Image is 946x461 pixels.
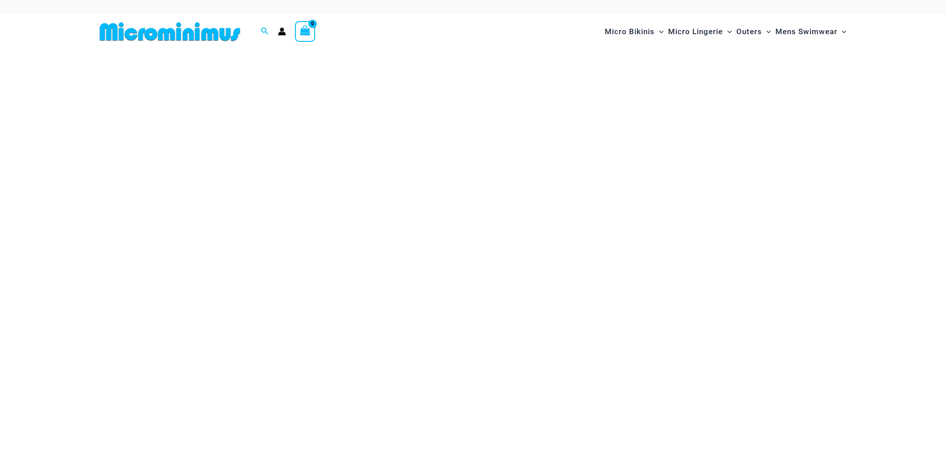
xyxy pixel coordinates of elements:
[762,20,771,43] span: Menu Toggle
[775,20,837,43] span: Mens Swimwear
[295,21,316,42] a: View Shopping Cart, empty
[723,20,732,43] span: Menu Toggle
[773,18,849,45] a: Mens SwimwearMenu ToggleMenu Toggle
[603,18,666,45] a: Micro BikinisMenu ToggleMenu Toggle
[261,26,269,37] a: Search icon link
[837,20,846,43] span: Menu Toggle
[605,20,655,43] span: Micro Bikinis
[655,20,664,43] span: Menu Toggle
[668,20,723,43] span: Micro Lingerie
[96,22,244,42] img: MM SHOP LOGO FLAT
[736,20,762,43] span: Outers
[666,18,734,45] a: Micro LingerieMenu ToggleMenu Toggle
[278,27,286,35] a: Account icon link
[601,17,850,47] nav: Site Navigation
[734,18,773,45] a: OutersMenu ToggleMenu Toggle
